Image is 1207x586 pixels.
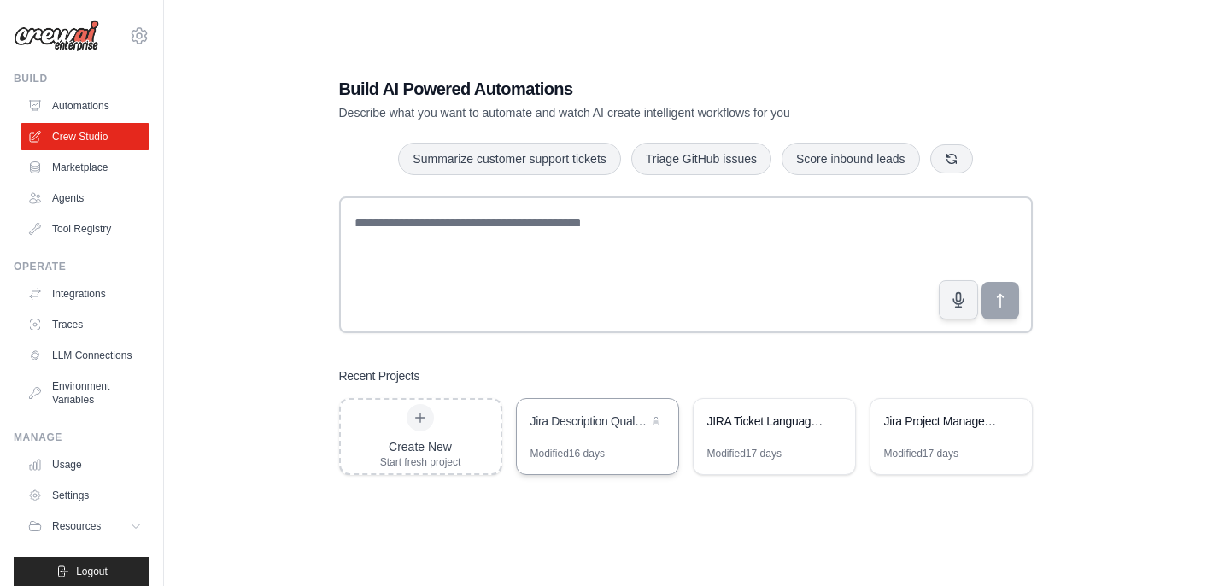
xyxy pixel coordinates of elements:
[1122,504,1207,586] iframe: Chat Widget
[707,413,824,430] div: JIRA Ticket Language Quality Checker
[339,104,913,121] p: Describe what you want to automate and watch AI create intelligent workflows for you
[76,565,108,578] span: Logout
[782,143,920,175] button: Score inbound leads
[884,413,1001,430] div: Jira Project Management Automation
[631,143,771,175] button: Triage GitHub issues
[14,260,149,273] div: Operate
[647,413,665,430] button: Delete project
[52,519,101,533] span: Resources
[884,447,958,460] div: Modified 17 days
[21,513,149,540] button: Resources
[380,455,461,469] div: Start fresh project
[14,431,149,444] div: Manage
[21,311,149,338] a: Traces
[14,20,99,52] img: Logo
[21,123,149,150] a: Crew Studio
[398,143,620,175] button: Summarize customer support tickets
[14,72,149,85] div: Build
[930,144,973,173] button: Get new suggestions
[21,372,149,413] a: Environment Variables
[21,215,149,243] a: Tool Registry
[21,482,149,509] a: Settings
[21,280,149,308] a: Integrations
[21,451,149,478] a: Usage
[339,367,420,384] h3: Recent Projects
[339,77,913,101] h1: Build AI Powered Automations
[939,280,978,319] button: Click to speak your automation idea
[21,154,149,181] a: Marketplace
[380,438,461,455] div: Create New
[21,92,149,120] a: Automations
[21,185,149,212] a: Agents
[21,342,149,369] a: LLM Connections
[707,447,782,460] div: Modified 17 days
[530,413,647,430] div: Jira Description Quality Analyzer
[14,557,149,586] button: Logout
[530,447,605,460] div: Modified 16 days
